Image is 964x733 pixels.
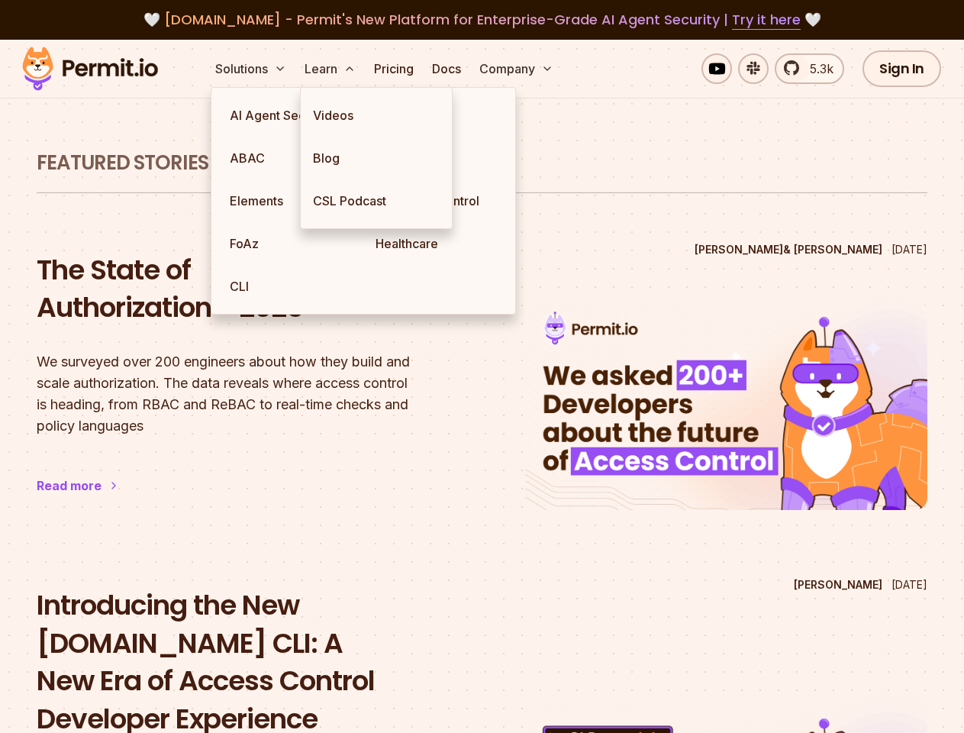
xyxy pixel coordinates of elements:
a: Elements [218,179,363,222]
p: [PERSON_NAME] & [PERSON_NAME] [695,242,882,257]
a: CSL Podcast [301,179,452,222]
p: [PERSON_NAME] [794,577,882,593]
a: FoAz [218,222,363,265]
a: AI Agent Security [218,94,363,137]
img: The State of Authorization - 2025 [525,300,928,511]
h1: Featured Stories [37,150,927,177]
button: Learn [298,53,362,84]
a: Docs [426,53,467,84]
a: Healthcare [363,222,509,265]
a: Videos [301,94,452,137]
p: We surveyed over 200 engineers about how they build and scale authorization. The data reveals whe... [37,351,440,437]
time: [DATE] [891,243,927,256]
a: Sign In [862,50,941,87]
a: Blog [301,137,452,179]
div: 🤍 🤍 [37,9,927,31]
span: [DOMAIN_NAME] - Permit's New Platform for Enterprise-Grade AI Agent Security | [164,10,801,29]
a: The State of Authorization - 2025[PERSON_NAME]& [PERSON_NAME][DATE]The State of Authorization - 2... [37,236,927,541]
a: Try it here [732,10,801,30]
img: Permit logo [15,43,165,95]
span: 5.3k [801,60,833,78]
h2: The State of Authorization - 2025 [37,251,440,327]
div: Read more [37,476,102,495]
a: Pricing [368,53,420,84]
a: 5.3k [775,53,844,84]
a: CLI [218,265,363,308]
button: Solutions [209,53,292,84]
button: Company [473,53,559,84]
time: [DATE] [891,578,927,591]
a: ABAC [218,137,363,179]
